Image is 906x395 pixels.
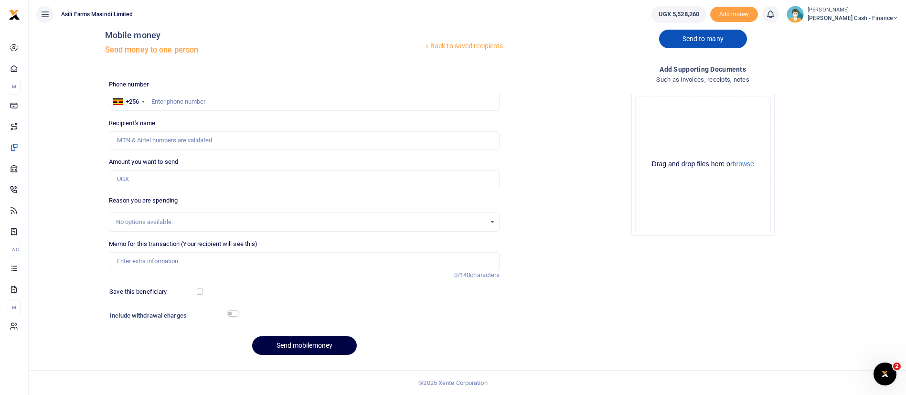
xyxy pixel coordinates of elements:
input: Enter extra information [109,252,500,270]
span: [PERSON_NAME] Cash - Finance [808,14,898,22]
small: [PERSON_NAME] [808,6,898,14]
img: logo-small [9,9,20,21]
iframe: Intercom live chat [874,363,896,385]
span: 0/140 [454,271,470,278]
span: UGX 5,528,260 [659,10,699,19]
a: profile-user [PERSON_NAME] [PERSON_NAME] Cash - Finance [787,6,898,23]
label: Amount you want to send [109,157,178,167]
span: Add money [710,7,758,22]
label: Save this beneficiary [109,287,167,297]
h5: Send money to one person [105,45,423,55]
label: Reason you are spending [109,196,178,205]
a: Send to many [659,30,747,48]
span: Asili Farms Masindi Limited [57,10,137,19]
h4: Such as invoices, receipts, notes [507,75,898,85]
input: UGX [109,170,500,188]
li: Ac [8,242,21,257]
label: Phone number [109,80,149,89]
div: File Uploader [631,93,775,236]
div: Drag and drop files here or [636,160,770,169]
input: MTN & Airtel numbers are validated [109,131,500,149]
h4: Add supporting Documents [507,64,898,75]
span: characters [470,271,500,278]
label: Recipient's name [109,118,156,128]
span: 2 [893,363,901,370]
div: +256 [126,97,139,107]
img: profile-user [787,6,804,23]
li: M [8,299,21,315]
li: M [8,79,21,95]
button: Send mobilemoney [252,336,357,355]
li: Toup your wallet [710,7,758,22]
label: Memo for this transaction (Your recipient will see this) [109,239,258,249]
a: Add money [710,10,758,17]
a: Back to saved recipients [423,38,504,55]
input: Enter phone number [109,93,500,111]
button: browse [733,160,754,167]
h4: Mobile money [105,30,423,41]
div: Uganda: +256 [109,93,148,110]
h6: Include withdrawal charges [110,312,234,320]
div: No options available. [116,217,486,227]
a: UGX 5,528,260 [651,6,706,23]
li: Wallet ballance [648,6,710,23]
a: logo-small logo-large logo-large [9,11,20,18]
